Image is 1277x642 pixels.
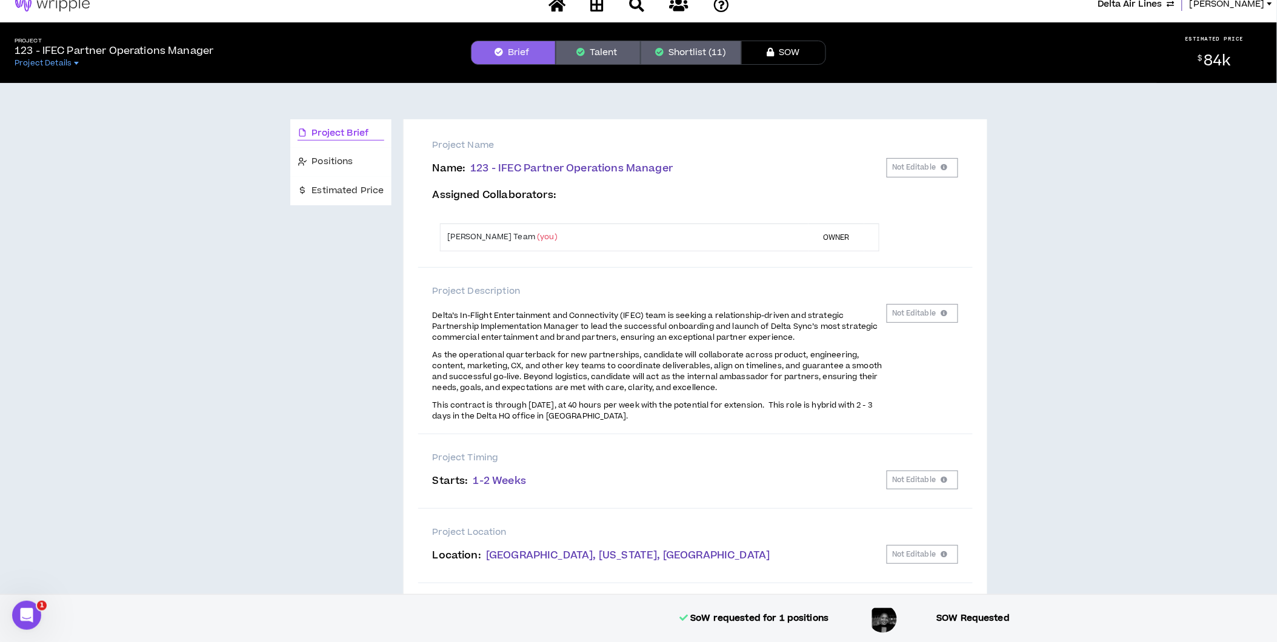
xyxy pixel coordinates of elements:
[537,231,558,242] span: (you)
[433,139,958,152] p: Project Name
[433,475,887,487] p: Starts :
[433,310,878,343] span: Delta’s In-Flight Entertainment and Connectivity (IFEC) team is seeking a relationship-driven and...
[15,44,213,58] p: 123 - IFEC Partner Operations Manager
[433,400,873,422] span: This contract is through [DATE], at 40 hours per week with the potential for extension. This role...
[641,41,741,65] button: Shortlist (11)
[741,41,826,65] button: SOW
[312,127,369,140] span: Project Brief
[12,601,41,630] iframe: Intercom live chat
[312,184,384,197] span: Estimated Price
[1185,35,1244,42] p: ESTIMATED PRICE
[471,41,556,65] button: Brief
[15,58,72,68] span: Project Details
[433,526,958,539] p: Project Location
[312,155,353,168] span: Positions
[470,161,673,176] span: 123 - IFEC Partner Operations Manager
[679,612,829,625] p: SoW requested for 1 positions
[433,349,882,393] span: As the operational quarterback for new partnerships, candidate will collaborate across product, e...
[473,474,526,488] span: 1-2 Weeks
[440,224,809,251] td: [PERSON_NAME] Team
[15,38,213,44] h5: Project
[937,612,1010,625] p: SOW Requested
[868,604,898,634] div: Ayana B.
[892,164,936,171] span: Not Editable
[892,476,936,484] span: Not Editable
[892,551,936,558] span: Not Editable
[892,309,936,317] span: Not Editable
[433,163,887,174] p: Name :
[433,451,958,465] p: Project Timing
[556,41,641,65] button: Talent
[1198,53,1202,64] sup: $
[37,601,47,611] span: 1
[433,550,887,561] p: Location :
[433,285,958,298] p: Project Description
[1204,50,1232,71] span: 84k
[433,190,887,201] p: Assigned Collaborators :
[486,548,770,563] span: [GEOGRAPHIC_DATA], [US_STATE], [GEOGRAPHIC_DATA]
